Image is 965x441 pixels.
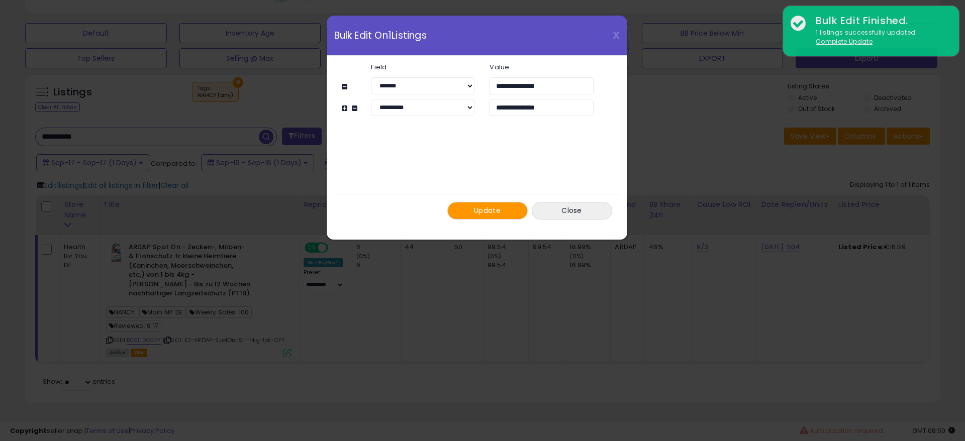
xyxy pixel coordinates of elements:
div: Bulk Edit Finished. [808,14,951,28]
label: Value [482,64,601,70]
span: X [613,28,620,42]
span: Update [474,205,501,215]
button: Close [532,202,612,219]
div: 1 listings successfully updated. [808,28,951,47]
u: Complete Update [816,37,873,46]
span: Bulk Edit On 1 Listings [334,31,427,40]
label: Field [363,64,482,70]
